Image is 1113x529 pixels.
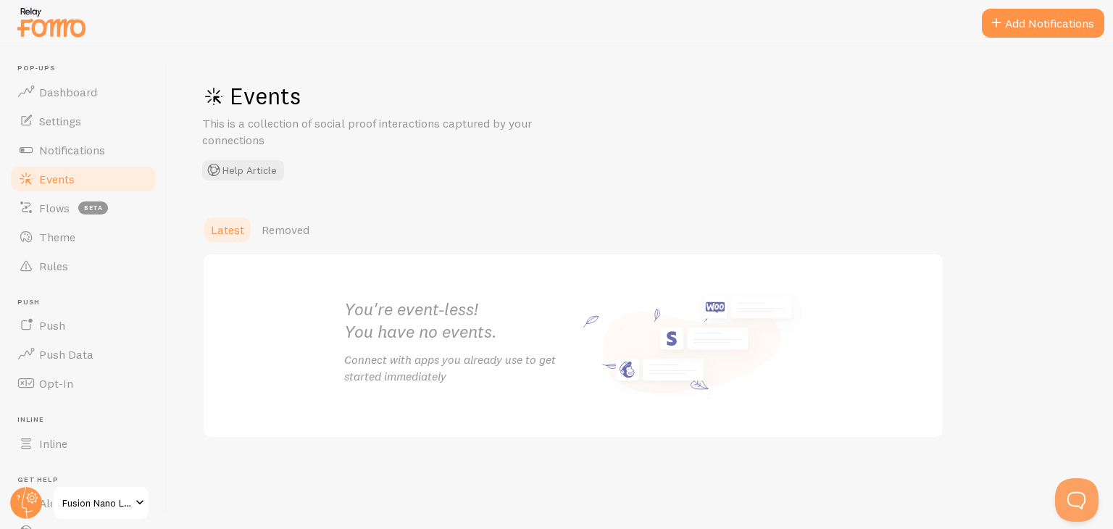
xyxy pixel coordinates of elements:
iframe: Help Scout Beacon - Open [1055,478,1099,522]
a: Push [9,311,158,340]
span: Push [17,298,158,307]
a: Rules [9,251,158,280]
h1: Events [202,81,637,111]
span: Events [39,172,75,186]
button: Help Article [202,160,284,180]
h2: You're event-less! You have no events. [344,298,573,343]
a: Latest [202,215,253,244]
p: Connect with apps you already use to get started immediately [344,351,573,385]
span: Removed [262,222,309,237]
span: Inline [39,436,67,451]
span: Settings [39,114,81,128]
p: This is a collection of social proof interactions captured by your connections [202,115,550,149]
span: Dashboard [39,85,97,99]
span: Latest [211,222,244,237]
span: Notifications [39,143,105,157]
span: Pop-ups [17,64,158,73]
a: Events [9,164,158,193]
span: beta [78,201,108,214]
a: Dashboard [9,78,158,107]
span: Theme [39,230,75,244]
img: fomo-relay-logo-orange.svg [15,4,88,41]
span: Inline [17,415,158,425]
a: Removed [253,215,318,244]
span: Get Help [17,475,158,485]
a: Theme [9,222,158,251]
span: Fusion Nano LLC [62,494,131,512]
a: Fusion Nano LLC [52,486,150,520]
a: Settings [9,107,158,136]
span: Push [39,318,65,333]
span: Opt-In [39,376,73,391]
span: Push Data [39,347,93,362]
span: Rules [39,259,68,273]
a: Flows beta [9,193,158,222]
a: Notifications [9,136,158,164]
span: Flows [39,201,70,215]
a: Inline [9,429,158,458]
a: Opt-In [9,369,158,398]
a: Push Data [9,340,158,369]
